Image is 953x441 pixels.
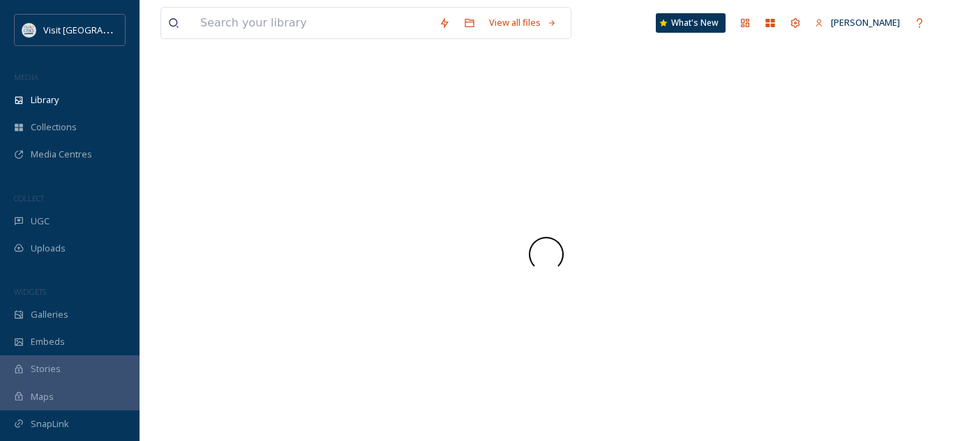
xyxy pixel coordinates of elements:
span: Visit [GEOGRAPHIC_DATA] [43,23,151,36]
a: [PERSON_NAME] [808,9,907,36]
span: UGC [31,215,50,228]
input: Search your library [193,8,432,38]
a: View all files [482,9,564,36]
span: COLLECT [14,193,44,203]
span: MEDIA [14,72,38,82]
img: QCCVB_VISIT_vert_logo_4c_tagline_122019.svg [22,23,36,37]
span: Collections [31,121,77,134]
span: WIDGETS [14,286,46,297]
span: SnapLink [31,417,69,431]
a: What's New [656,13,726,33]
span: Maps [31,390,54,403]
span: [PERSON_NAME] [831,16,900,29]
span: Media Centres [31,148,92,161]
span: Embeds [31,335,65,348]
span: Library [31,93,59,107]
span: Stories [31,362,61,376]
span: Galleries [31,308,68,321]
span: Uploads [31,242,66,255]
